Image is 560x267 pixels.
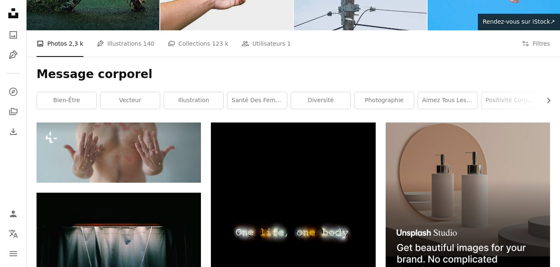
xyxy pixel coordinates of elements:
[5,123,22,140] a: Historique de téléchargement
[211,228,375,236] a: Une vie, un corps.
[418,92,477,109] a: Aimez tous les corp
[355,92,414,109] a: photographie
[143,39,154,48] span: 140
[5,5,22,23] a: Accueil — Unsplash
[242,30,291,57] a: Utilisateurs 1
[5,225,22,242] button: Langue
[478,14,560,30] a: Rendez-vous sur iStock↗
[291,92,350,109] a: diversité
[168,30,228,57] a: Collections 123 k
[37,122,201,182] img: Une main masculine affectée par une éruption cutanée cloquante à cause de l’orthopoxvirose simien...
[5,83,22,100] a: Explorer
[97,30,154,57] a: Illustrations 140
[483,18,555,25] span: Rendez-vous sur iStock ↗
[287,39,291,48] span: 1
[5,47,22,63] a: Illustrations
[482,92,541,109] a: Positivité corporelle
[5,245,22,262] button: Menu
[164,92,223,109] a: illustration
[5,27,22,43] a: Photos
[5,103,22,120] a: Collections
[5,206,22,222] a: Connexion / S’inscrire
[522,30,550,57] button: Filtres
[212,39,228,48] span: 123 k
[541,92,550,109] button: faire défiler la liste vers la droite
[227,92,287,109] a: Santé des femme
[37,149,201,156] a: Une main masculine affectée par une éruption cutanée cloquante à cause de l’orthopoxvirose simien...
[37,92,96,109] a: bien-être
[37,67,550,82] h1: Message corporel
[100,92,160,109] a: vecteur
